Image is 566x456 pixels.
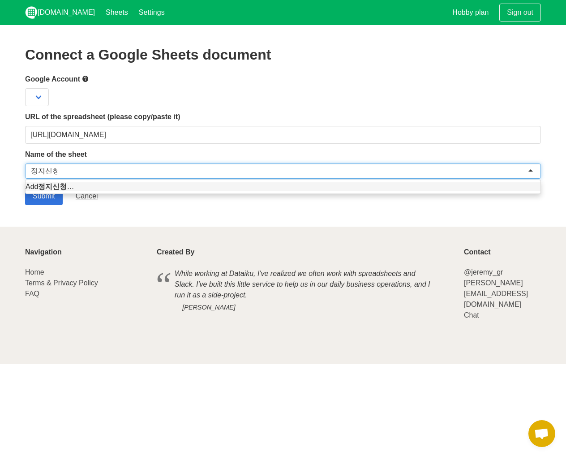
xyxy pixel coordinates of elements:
a: Home [25,268,44,276]
label: URL of the spreadsheet (please copy/paste it) [25,112,541,122]
a: Terms & Privacy Policy [25,279,98,287]
label: Name of the sheet [25,149,541,160]
a: @jeremy_gr [464,268,503,276]
label: Google Account [25,73,541,85]
div: Add … [26,182,540,191]
p: Navigation [25,248,146,256]
strong: 정지신청 [38,183,67,190]
p: Created By [157,248,453,256]
input: Submit [25,187,63,205]
blockquote: While working at Dataiku, I've realized we often work with spreadsheets and Slack. I've built thi... [157,267,453,314]
h2: Connect a Google Sheets document [25,47,541,63]
a: FAQ [25,290,39,297]
a: Chat [464,311,479,319]
a: Cancel [68,187,106,205]
a: [PERSON_NAME][EMAIL_ADDRESS][DOMAIN_NAME] [464,279,528,308]
a: Open chat [528,420,555,447]
img: logo_v2_white.png [25,6,38,19]
a: Sign out [499,4,541,22]
p: Contact [464,248,541,256]
cite: [PERSON_NAME] [175,303,435,313]
input: Should start with https://docs.google.com/spreadsheets/d/ [25,126,541,144]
